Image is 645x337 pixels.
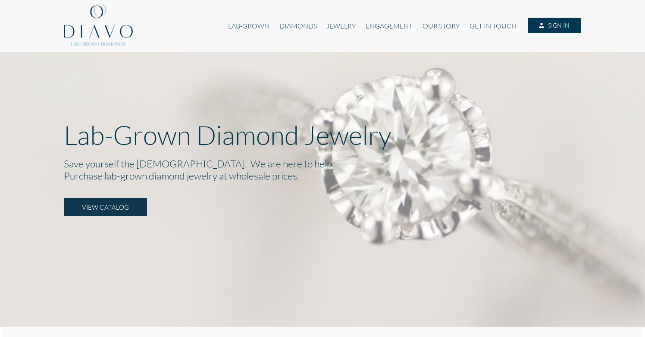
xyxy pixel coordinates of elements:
[528,18,581,33] a: SIGN IN
[64,157,581,182] h2: Save yourself the [DEMOGRAPHIC_DATA]. We are here to help. Purchase lab-grown diamond jewelry at ...
[322,18,361,34] a: JEWELRY
[418,18,465,34] a: OUR STORY
[361,18,417,34] a: ENGAGEMENT
[275,18,322,34] a: DIAMONDS
[223,18,274,34] a: LAB-GROWN
[64,198,147,216] a: VIEW CATALOG
[64,119,581,151] p: Lab-Grown Diamond Jewelry
[465,18,521,34] a: GET IN TOUCH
